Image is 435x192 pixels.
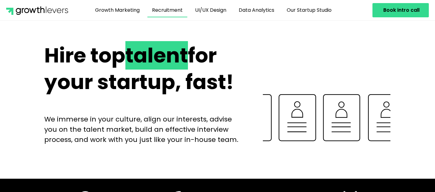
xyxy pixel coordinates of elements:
a: Recruitment [147,3,187,17]
a: Book intro call [372,3,429,17]
a: Growth Marketing [90,3,144,17]
a: Our Startup Studio [282,3,336,17]
p: We immerse in your culture, align our interests, advise you on the talent market, build an effect... [44,114,245,145]
span: Book intro call [383,8,420,13]
nav: Menu [70,3,357,17]
a: UI/UX Design [190,3,231,17]
span: talent [125,41,188,70]
a: Data Analytics [234,3,279,17]
h2: Hire top for your startup, fast! [44,42,245,96]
